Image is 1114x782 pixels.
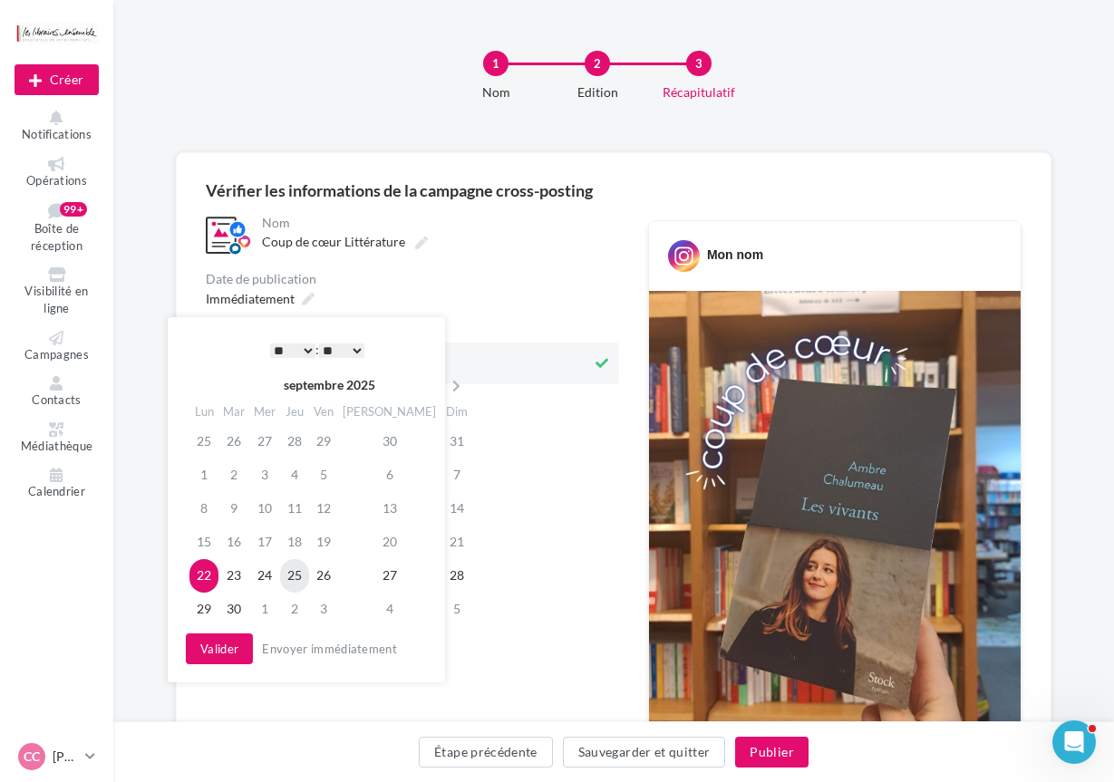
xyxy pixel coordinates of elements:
td: 19 [309,526,338,559]
th: septembre 2025 [218,372,441,399]
div: 3 [686,51,712,76]
a: Contacts [15,372,99,411]
div: Vérifier les informations de la campagne cross-posting [206,182,593,198]
button: Sauvegarder et quitter [563,737,726,768]
td: 10 [249,492,280,526]
th: Mar [218,399,249,425]
td: 3 [309,593,338,626]
td: 18 [280,526,309,559]
td: 28 [280,425,309,459]
td: 16 [218,526,249,559]
td: 22 [189,559,218,593]
div: 1 [483,51,509,76]
td: 1 [249,593,280,626]
span: Notifications [22,127,92,141]
div: : [226,336,409,363]
td: 6 [338,459,441,492]
td: 4 [338,593,441,626]
td: 8 [189,492,218,526]
span: Opérations [26,173,87,188]
th: Mer [249,399,280,425]
button: Publier [735,737,808,768]
td: 2 [218,459,249,492]
td: 27 [249,425,280,459]
td: 11 [280,492,309,526]
a: Boîte de réception99+ [15,198,99,256]
td: 31 [441,425,472,459]
button: Envoyer immédiatement [255,638,404,660]
span: Immédiatement [206,291,295,306]
td: 25 [280,559,309,593]
a: Médiathèque [15,419,99,458]
div: Date de publication [206,273,619,285]
span: CC [24,748,40,766]
td: 14 [441,492,472,526]
td: 12 [309,492,338,526]
th: [PERSON_NAME] [338,399,441,425]
td: 9 [218,492,249,526]
a: Campagnes [15,327,99,366]
td: 30 [218,593,249,626]
span: Coup de cœur Littérature [262,234,405,249]
td: 4 [280,459,309,492]
div: Récapitulatif [641,83,757,101]
button: Valider [186,633,253,664]
td: 2 [280,593,309,626]
td: 28 [441,559,472,593]
button: Notifications [15,107,99,146]
td: 13 [338,492,441,526]
td: 20 [338,526,441,559]
a: Visibilité en ligne [15,264,99,319]
td: 25 [189,425,218,459]
td: 30 [338,425,441,459]
td: 17 [249,526,280,559]
td: 24 [249,559,280,593]
span: Visibilité en ligne [24,285,88,316]
p: [PERSON_NAME] [53,748,78,766]
div: Nom [438,83,554,101]
div: Edition [539,83,655,101]
td: 29 [189,593,218,626]
th: Lun [189,399,218,425]
td: 1 [189,459,218,492]
div: 99+ [60,202,87,217]
a: Opérations [15,153,99,192]
div: Nom [262,217,615,229]
td: 26 [309,559,338,593]
td: 5 [441,593,472,626]
iframe: Intercom live chat [1052,720,1096,764]
td: 26 [218,425,249,459]
td: 3 [249,459,280,492]
td: 29 [309,425,338,459]
th: Ven [309,399,338,425]
td: 5 [309,459,338,492]
td: 27 [338,559,441,593]
div: 2 [585,51,610,76]
button: Étape précédente [419,737,553,768]
td: 7 [441,459,472,492]
td: 21 [441,526,472,559]
th: Jeu [280,399,309,425]
span: Campagnes [24,347,89,362]
span: Contacts [32,392,82,407]
th: Dim [441,399,472,425]
div: Nouvelle campagne [15,64,99,95]
span: Boîte de réception [31,222,82,254]
span: Médiathèque [21,439,93,453]
td: 23 [218,559,249,593]
a: CC [PERSON_NAME] [15,739,99,774]
a: Calendrier [15,464,99,503]
div: Mon nom [707,246,763,264]
td: 15 [189,526,218,559]
button: Créer [15,64,99,95]
span: Calendrier [28,484,85,498]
